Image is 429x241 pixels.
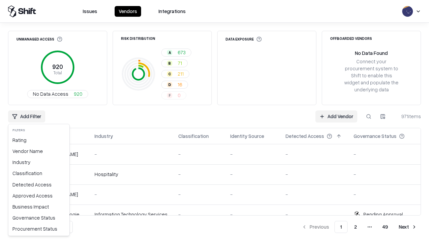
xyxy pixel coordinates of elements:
[10,190,68,201] div: Approved Access
[10,223,68,234] div: Procurement Status
[8,124,70,236] div: Add Filter
[10,135,68,146] div: Rating
[10,212,68,223] div: Governance Status
[10,126,68,135] div: Filters
[10,157,68,168] div: Industry
[10,146,68,157] div: Vendor Name
[10,201,68,212] div: Business Impact
[10,179,68,190] div: Detected Access
[10,168,68,179] div: Classification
